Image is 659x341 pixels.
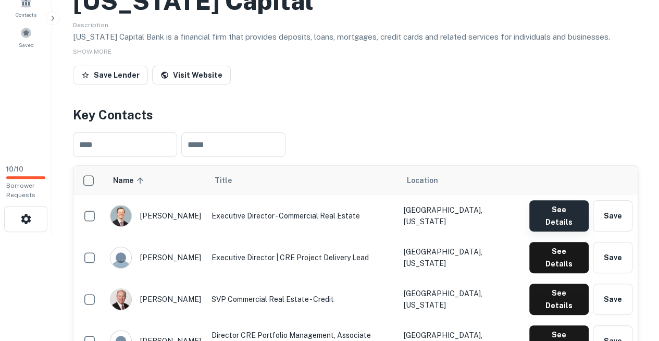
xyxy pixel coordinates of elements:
[398,278,524,320] td: [GEOGRAPHIC_DATA], [US_STATE]
[110,247,201,269] div: [PERSON_NAME]
[398,166,524,195] th: Location
[73,66,148,84] button: Save Lender
[6,182,35,199] span: Borrower Requests
[110,205,201,227] div: [PERSON_NAME]
[529,242,589,273] button: See Details
[398,195,524,237] td: [GEOGRAPHIC_DATA], [US_STATE]
[398,237,524,278] td: [GEOGRAPHIC_DATA], [US_STATE]
[3,23,49,51] a: Saved
[113,174,147,187] span: Name
[19,41,34,49] span: Saved
[206,237,398,278] td: Executive Director | CRE Project Delivery Lead
[73,31,638,43] p: [US_STATE] Capital Bank is a financial firm that provides deposits, loans, mortgages, credit card...
[110,289,131,310] img: 1516500025013
[215,174,245,187] span: Title
[110,288,201,310] div: [PERSON_NAME]
[206,166,398,195] th: Title
[73,21,108,29] span: Description
[406,174,438,187] span: Location
[110,205,131,226] img: 1719014995046
[105,166,206,195] th: Name
[16,10,36,19] span: Contacts
[593,284,632,315] button: Save
[6,165,23,173] span: 10 / 10
[73,105,638,124] h4: Key Contacts
[206,278,398,320] td: SVP Commercial Real Estate - Credit
[206,195,398,237] td: Executive Director - Commercial Real Estate
[73,48,111,55] span: SHOW MORE
[529,200,589,232] button: See Details
[593,242,632,273] button: Save
[529,284,589,315] button: See Details
[607,258,659,308] iframe: Chat Widget
[593,200,632,232] button: Save
[152,66,231,84] a: Visit Website
[110,247,131,268] img: 9c8pery4andzj6ohjkjp54ma2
